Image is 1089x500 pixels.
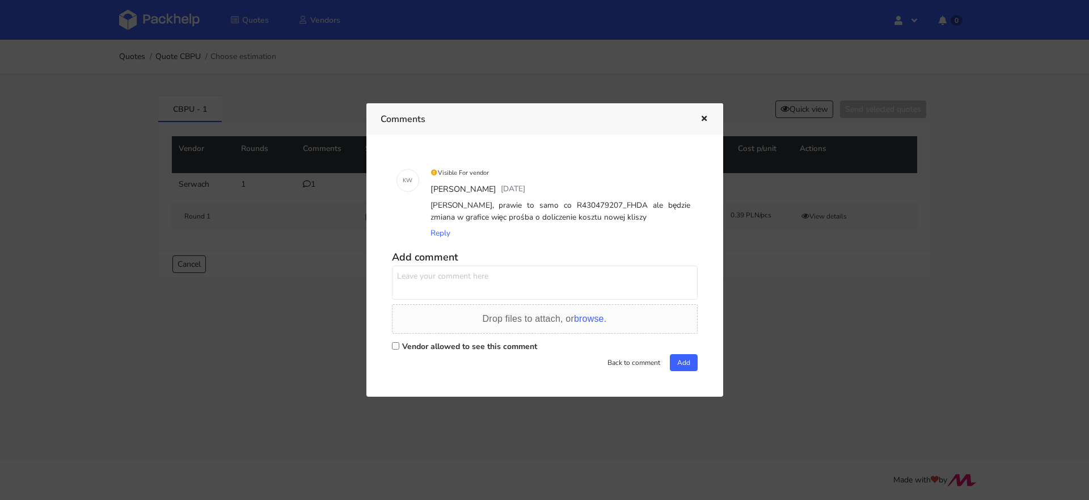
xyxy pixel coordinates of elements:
span: K [403,173,406,188]
h3: Comments [381,111,683,127]
small: Visible For vendor [430,169,489,177]
span: W [406,173,412,188]
span: browse. [574,314,606,323]
label: Vendor allowed to see this comment [402,341,537,352]
span: Reply [430,228,450,238]
div: [PERSON_NAME], prawie to samo co R430479207_FHDA ale będzie zmiana w grafice więc prośba o dolicz... [428,198,693,225]
span: Drop files to attach, or [483,314,607,323]
h5: Add comment [392,251,698,264]
div: [PERSON_NAME] [428,181,499,198]
button: Add [670,354,698,371]
button: Back to comment [600,354,668,371]
div: [DATE] [499,181,527,198]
